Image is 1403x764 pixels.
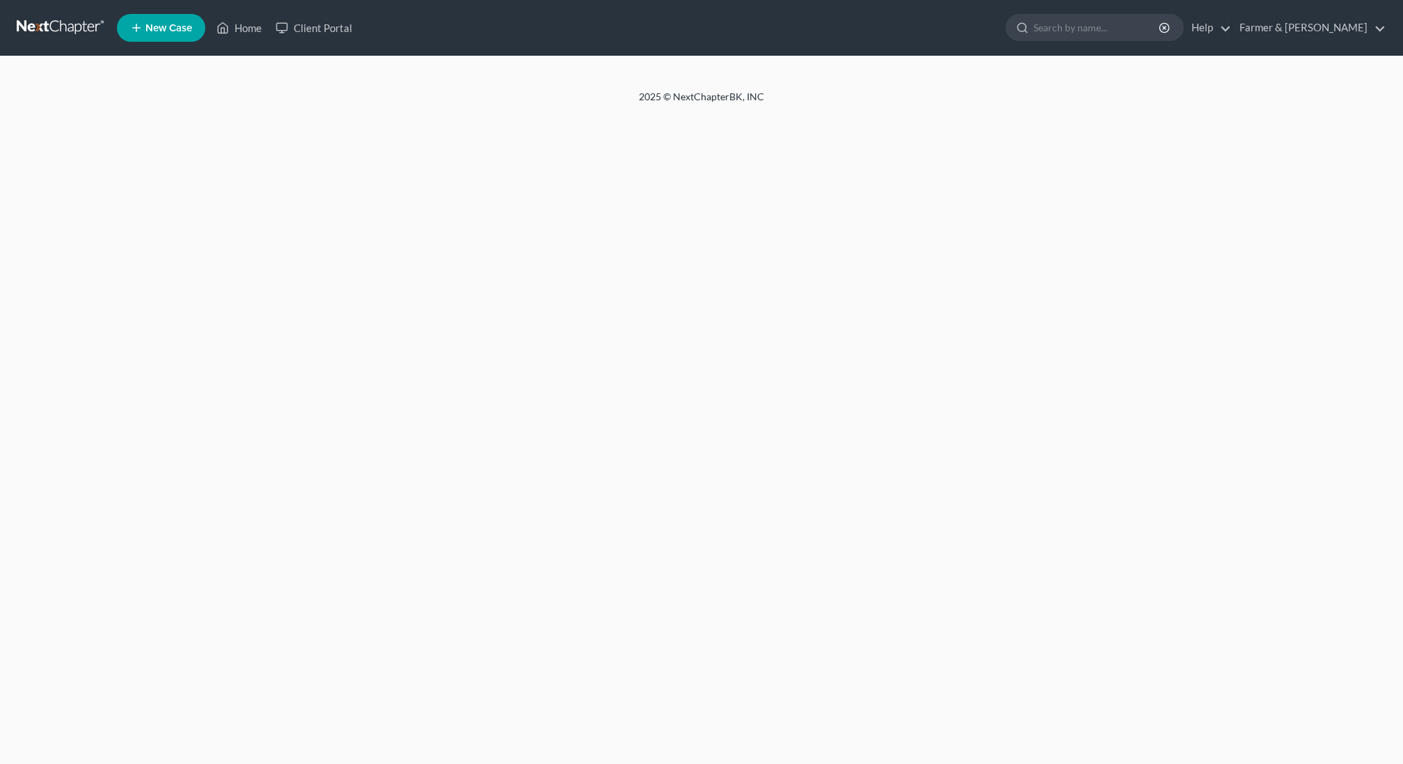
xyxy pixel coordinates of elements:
a: Client Portal [269,15,359,40]
span: New Case [145,23,192,33]
a: Farmer & [PERSON_NAME] [1232,15,1386,40]
input: Search by name... [1033,15,1161,40]
a: Help [1184,15,1231,40]
a: Home [209,15,269,40]
div: 2025 © NextChapterBK, INC [305,90,1098,115]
